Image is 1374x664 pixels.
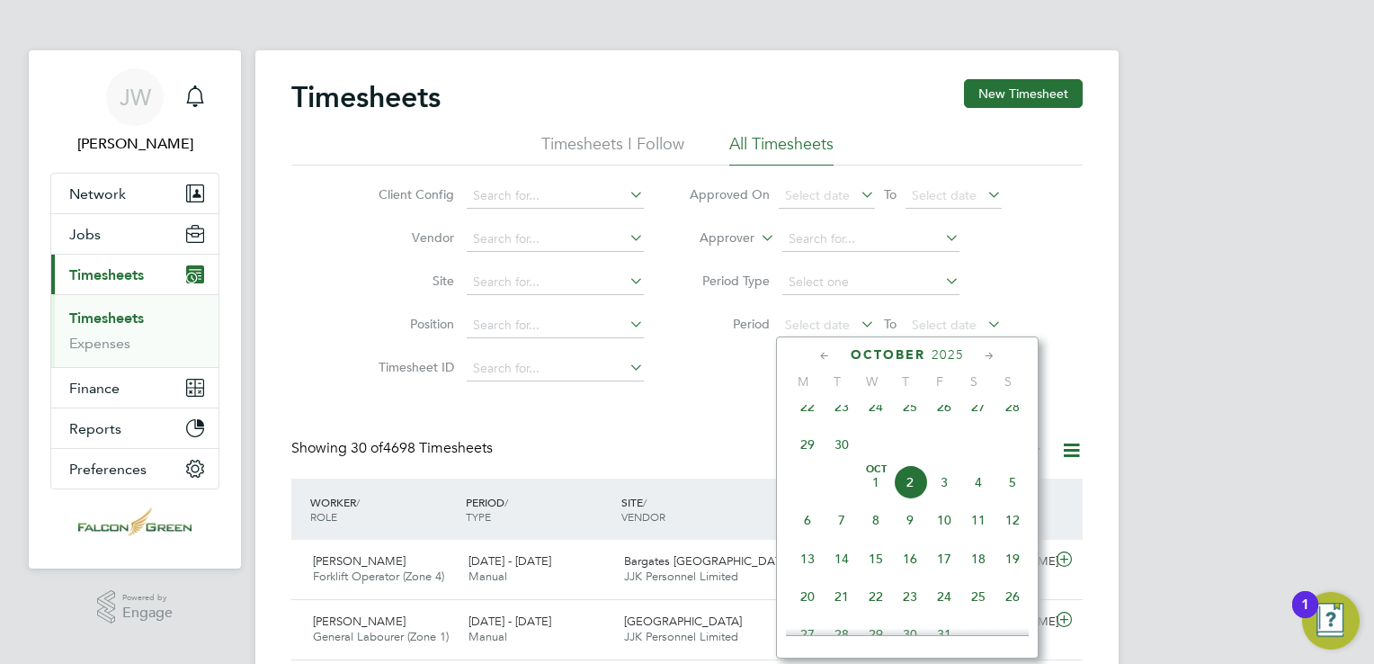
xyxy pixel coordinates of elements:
span: 16 [893,542,927,576]
span: 29 [790,427,825,462]
input: Search for... [467,184,644,209]
span: 7 [825,503,859,537]
div: £720.00 [772,547,865,577]
label: Client Config [373,186,454,202]
span: 21 [825,579,859,614]
a: Expenses [69,335,130,352]
div: 1 [1301,605,1309,628]
li: Timesheets I Follow [541,133,684,166]
span: 25 [893,390,927,424]
span: JW [120,85,151,109]
a: Go to home page [50,507,219,536]
span: Manual [468,629,507,644]
span: Jobs [69,226,101,243]
input: Search for... [467,227,644,252]
span: 22 [859,579,893,614]
span: 1 [859,465,893,499]
span: Finance [69,380,120,397]
div: Timesheets [51,294,219,367]
span: [PERSON_NAME] [313,553,406,569]
span: 26 [995,579,1030,614]
h2: Timesheets [291,79,441,115]
button: Jobs [51,214,219,254]
span: Select date [785,317,850,333]
span: 24 [927,579,961,614]
span: 14 [825,542,859,576]
label: Vendor [373,229,454,246]
span: Powered by [122,590,173,606]
span: 3 [927,465,961,499]
span: 24 [859,390,893,424]
span: Select date [912,187,977,203]
span: Network [69,185,126,202]
div: SITE [617,486,772,533]
span: JJK Personnel Limited [624,569,738,584]
span: T [888,373,923,390]
label: Approved On [689,186,770,202]
span: [GEOGRAPHIC_DATA] [624,614,742,629]
div: WORKER [306,486,461,533]
span: 20 [790,579,825,614]
span: 22 [790,390,825,424]
span: / [356,495,360,509]
span: / [504,495,508,509]
span: 27 [961,390,995,424]
span: 15 [859,542,893,576]
span: Select date [785,187,850,203]
li: All Timesheets [729,133,834,166]
span: 12 [995,503,1030,537]
span: 29 [859,617,893,651]
span: [DATE] - [DATE] [468,553,551,569]
span: John Whyte [50,133,219,155]
span: W [854,373,888,390]
span: Forklift Operator (Zone 4) [313,569,444,584]
input: Search for... [467,270,644,295]
span: JJK Personnel Limited [624,629,738,644]
button: Reports [51,408,219,448]
span: 8 [859,503,893,537]
span: S [957,373,991,390]
span: Bargates [GEOGRAPHIC_DATA] (… [624,553,809,569]
span: 28 [825,617,859,651]
input: Select one [782,270,959,295]
label: Approver [674,229,754,247]
span: 30 [825,427,859,462]
span: VENDOR [621,509,665,524]
div: PERIOD [461,486,617,533]
span: 9 [893,503,927,537]
span: 6 [790,503,825,537]
span: Select date [912,317,977,333]
span: To [879,312,902,336]
div: Showing [291,439,496,458]
label: Position [373,316,454,332]
span: TYPE [466,509,491,524]
input: Search for... [782,227,959,252]
span: 26 [927,390,961,424]
label: Period [689,316,770,332]
span: Engage [122,606,173,621]
nav: Main navigation [29,50,241,569]
span: 27 [790,617,825,651]
span: 31 [927,617,961,651]
div: £440.94 [772,607,865,637]
span: Reports [69,420,121,437]
span: 4698 Timesheets [351,439,493,457]
span: Oct [859,465,893,474]
input: Search for... [467,313,644,338]
span: 4 [961,465,995,499]
span: 11 [961,503,995,537]
button: Preferences [51,449,219,489]
span: ROLE [310,509,337,524]
button: Network [51,174,219,213]
span: T [820,373,854,390]
span: 25 [961,579,995,614]
label: Site [373,273,454,289]
span: [DATE] - [DATE] [468,614,551,629]
button: Finance [51,368,219,408]
label: Approved [926,442,1043,460]
span: Manual [468,569,507,584]
input: Search for... [467,356,644,381]
span: 30 of [351,439,383,457]
span: 23 [825,390,859,424]
button: Timesheets [51,255,219,294]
